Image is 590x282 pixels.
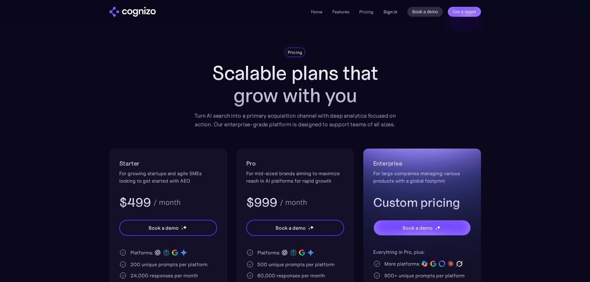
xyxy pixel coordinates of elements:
[288,49,303,55] div: Pricing
[183,225,187,229] img: star
[246,194,278,210] h3: $999
[119,194,151,210] h3: $499
[407,7,443,17] a: Book a demo
[257,272,325,279] div: 60,000 responses per month
[308,226,309,227] img: star
[119,220,217,236] a: Book a demostarstarstar
[308,228,310,230] img: star
[332,9,349,15] a: Features
[373,194,471,210] h3: Custom pricing
[276,224,305,232] div: Book a demo
[149,224,178,232] div: Book a demo
[384,272,465,279] div: 800+ unique prompts per platform
[119,170,217,184] div: For growing startups and agile SMEs looking to get started with AEO
[403,224,432,232] div: Book a demo
[373,170,471,184] div: For large companies managing various products with a global footprint
[257,261,334,268] div: 500 unique prompts per platform
[181,228,183,230] img: star
[383,8,397,15] a: Sign in
[373,248,471,256] div: Everything in Pro, plus:
[437,225,441,229] img: star
[435,228,437,230] img: star
[310,225,314,229] img: star
[448,7,481,17] a: Get a report
[130,249,153,256] div: Platforms:
[373,220,471,236] a: Book a demostarstarstar
[311,9,322,15] a: Home
[181,226,182,227] img: star
[384,260,420,267] div: More platforms:
[190,111,400,129] div: Turn AI search into a primary acquisition channel with deep analytics focused on action. Our ente...
[359,9,374,15] a: Pricing
[109,7,156,17] a: home
[373,158,471,168] h2: Enterprise
[119,158,217,168] h2: Starter
[190,62,400,106] h1: Scalable plans that grow with you
[153,199,181,206] div: / month
[130,261,208,268] div: 200 unique prompts per platform
[109,7,156,17] img: cognizo logo
[246,220,344,236] a: Book a demostarstarstar
[130,272,198,279] div: 24,000 responses per month
[246,158,344,168] h2: Pro
[280,199,307,206] div: / month
[435,226,436,227] img: star
[246,170,344,184] div: For mid-sized brands aiming to maximize reach in AI platforms for rapid growth
[257,249,280,256] div: Platforms:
